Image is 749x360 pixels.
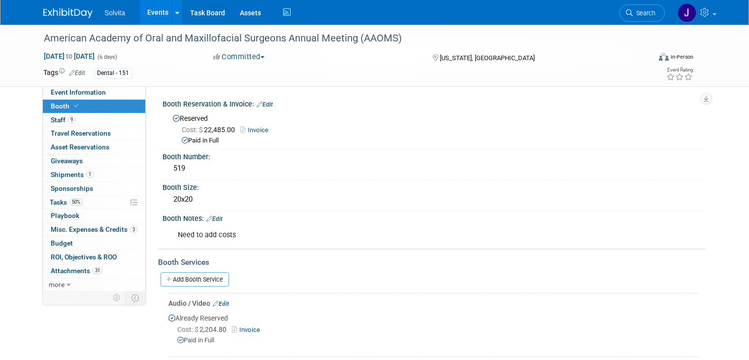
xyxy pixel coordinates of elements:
[126,291,146,304] td: Toggle Event Tabs
[163,149,706,162] div: Booth Number:
[177,336,698,345] div: Paid in Full
[666,68,693,72] div: Event Rating
[51,102,81,110] span: Booth
[210,52,268,62] button: Committed
[43,209,145,222] a: Playbook
[43,113,145,127] a: Staff9
[51,116,75,124] span: Staff
[43,8,93,18] img: ExhibitDay
[104,9,125,17] span: Solvita
[161,272,229,287] a: Add Booth Service
[43,251,145,264] a: ROI, Objectives & ROO
[43,196,145,209] a: Tasks50%
[50,198,83,206] span: Tasks
[51,171,94,179] span: Shipments
[43,237,145,250] a: Budget
[170,111,698,145] div: Reserved
[43,100,145,113] a: Booth
[43,278,145,291] a: more
[182,126,204,134] span: Cost: $
[633,9,655,17] span: Search
[163,97,706,109] div: Booth Reservation & Invoice:
[130,226,137,233] span: 3
[619,4,665,22] a: Search
[43,182,145,195] a: Sponsorships
[94,68,132,78] div: Dental - 151
[43,86,145,99] a: Event Information
[597,51,693,66] div: Event Format
[97,54,117,60] span: (6 days)
[170,161,698,176] div: 519
[51,88,106,96] span: Event Information
[177,325,230,333] span: 2,204.80
[43,141,145,154] a: Asset Reservations
[158,257,706,268] div: Booth Services
[43,168,145,181] a: Shipments1
[170,192,698,207] div: 20x20
[163,180,706,192] div: Booth Size:
[232,326,264,333] a: Invoice
[51,253,117,261] span: ROI, Objectives & ROO
[93,267,102,274] span: 31
[659,53,669,61] img: Format-Inperson.png
[182,126,239,134] span: 22,485.00
[86,171,94,178] span: 1
[168,298,698,308] div: Audio / Video
[51,184,93,192] span: Sponsorships
[108,291,126,304] td: Personalize Event Tab Strip
[43,264,145,278] a: Attachments31
[51,129,111,137] span: Travel Reservations
[163,211,706,224] div: Booth Notes:
[51,157,83,165] span: Giveaways
[440,54,535,62] span: [US_STATE], [GEOGRAPHIC_DATA]
[69,198,83,206] span: 50%
[177,325,199,333] span: Cost: $
[51,212,79,219] span: Playbook
[206,216,223,222] a: Edit
[168,308,698,353] div: Already Reserved
[240,126,273,134] a: Invoice
[182,136,698,145] div: Paid in Full
[678,3,696,22] img: Josh Richardson
[69,70,85,76] a: Edit
[257,101,273,108] a: Edit
[74,103,79,108] i: Booth reservation complete
[65,52,74,60] span: to
[43,223,145,236] a: Misc. Expenses & Credits3
[68,116,75,123] span: 9
[51,239,73,247] span: Budget
[40,30,638,47] div: American Academy of Oral and Maxillofacial Surgeons Annual Meeting (AAOMS)
[51,143,109,151] span: Asset Reservations
[43,127,145,140] a: Travel Reservations
[43,68,85,79] td: Tags
[213,300,229,307] a: Edit
[171,225,600,245] div: Need to add costs
[51,225,137,233] span: Misc. Expenses & Credits
[43,52,95,61] span: [DATE] [DATE]
[670,53,693,61] div: In-Person
[43,154,145,168] a: Giveaways
[49,281,65,288] span: more
[51,267,102,275] span: Attachments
